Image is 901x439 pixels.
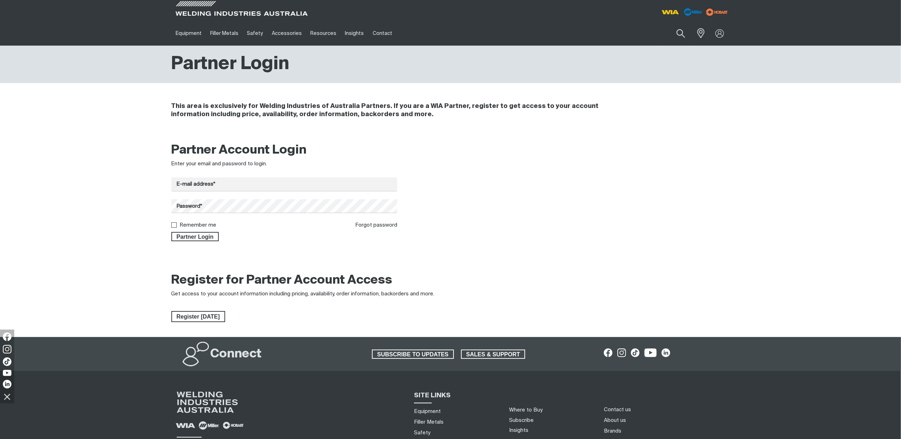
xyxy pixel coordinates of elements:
nav: Main [171,21,590,46]
a: Filler Metals [414,418,444,426]
span: SUBSCRIBE TO UPDATES [373,350,453,359]
span: SALES & SUPPORT [462,350,525,359]
span: Partner Login [172,232,218,241]
span: Get access to your account information including pricing, availability, order information, backor... [171,291,435,296]
img: Instagram [3,345,11,353]
img: LinkedIn [3,380,11,388]
h2: Register for Partner Account Access [171,273,393,288]
a: Subscribe [509,418,534,423]
a: Contact us [604,406,631,413]
span: SITE LINKS [414,392,451,399]
img: YouTube [3,370,11,376]
h2: Partner Account Login [171,143,398,158]
h1: Partner Login [171,53,290,76]
h2: Connect [211,346,262,362]
a: Safety [243,21,267,46]
button: Search products [669,25,693,42]
a: Accessories [268,21,306,46]
img: hide socials [1,391,13,403]
a: SALES & SUPPORT [461,350,525,359]
img: Facebook [3,332,11,341]
a: Insights [341,21,368,46]
a: Equipment [414,408,441,415]
a: Filler Metals [206,21,243,46]
a: Resources [306,21,341,46]
input: Product name or item number... [659,25,693,42]
a: SUBSCRIBE TO UPDATES [372,350,454,359]
span: Register [DATE] [172,311,224,322]
a: Safety [414,429,430,437]
button: Partner Login [171,232,219,241]
a: Brands [604,427,621,435]
a: Contact [368,21,397,46]
a: Forgot password [355,222,397,228]
a: Where to Buy [509,407,543,413]
a: Insights [509,428,528,433]
h4: This area is exclusively for Welding Industries of Australia Partners. If you are a WIA Partner, ... [171,102,635,119]
div: Enter your email and password to login. [171,160,398,168]
img: TikTok [3,357,11,366]
a: Register Today [171,311,225,322]
a: Equipment [171,21,206,46]
img: miller [704,7,730,17]
a: About us [604,417,626,424]
label: Remember me [180,222,217,228]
